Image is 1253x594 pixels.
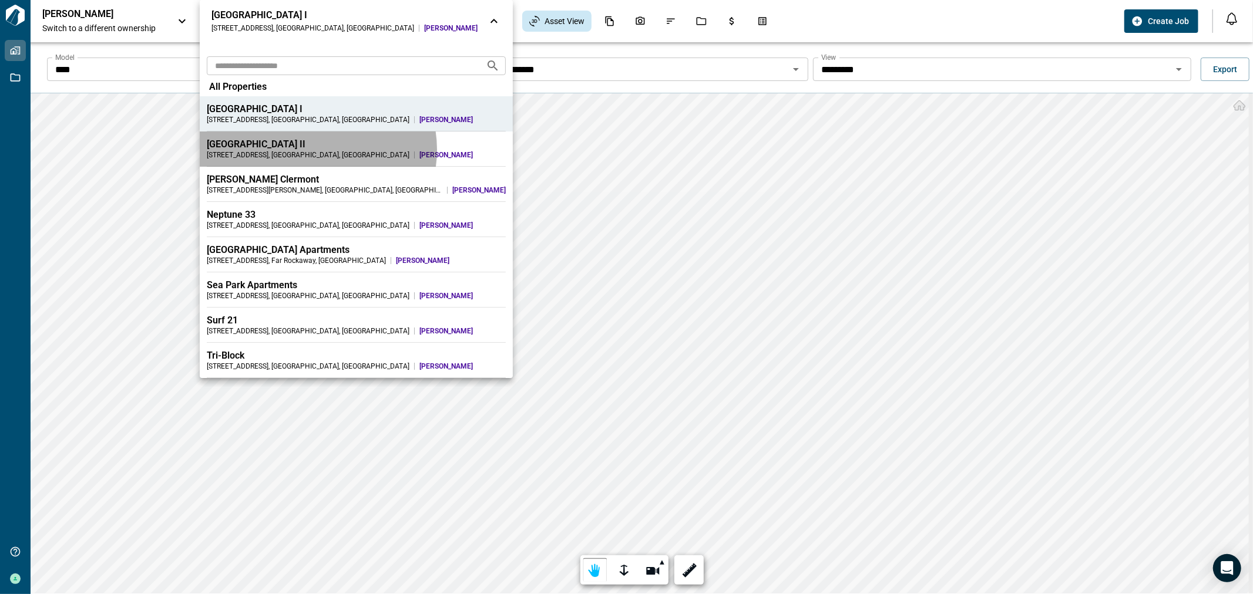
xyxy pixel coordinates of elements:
[424,23,478,33] span: [PERSON_NAME]
[207,256,386,265] div: [STREET_ADDRESS] , Far Rockaway , [GEOGRAPHIC_DATA]
[207,150,409,160] div: [STREET_ADDRESS] , [GEOGRAPHIC_DATA] , [GEOGRAPHIC_DATA]
[211,23,414,33] div: [STREET_ADDRESS] , [GEOGRAPHIC_DATA] , [GEOGRAPHIC_DATA]
[419,291,506,301] span: [PERSON_NAME]
[207,279,506,291] div: Sea Park Apartments
[452,185,506,195] span: [PERSON_NAME]
[481,54,505,77] button: Search projects
[207,350,506,362] div: Tri-Block
[207,103,506,115] div: [GEOGRAPHIC_DATA] I
[207,185,442,195] div: [STREET_ADDRESS][PERSON_NAME] , [GEOGRAPHIC_DATA] , [GEOGRAPHIC_DATA]
[419,362,506,371] span: [PERSON_NAME]
[419,115,506,124] span: [PERSON_NAME]
[207,291,409,301] div: [STREET_ADDRESS] , [GEOGRAPHIC_DATA] , [GEOGRAPHIC_DATA]
[209,81,267,93] span: All Properties
[1213,554,1241,582] div: Open Intercom Messenger
[207,209,506,221] div: Neptune 33
[207,174,506,185] div: [PERSON_NAME] Clermont
[396,256,506,265] span: [PERSON_NAME]
[419,221,506,230] span: [PERSON_NAME]
[207,115,409,124] div: [STREET_ADDRESS] , [GEOGRAPHIC_DATA] , [GEOGRAPHIC_DATA]
[207,244,506,256] div: [GEOGRAPHIC_DATA] Apartments
[211,9,478,21] div: [GEOGRAPHIC_DATA] I
[207,221,409,230] div: [STREET_ADDRESS] , [GEOGRAPHIC_DATA] , [GEOGRAPHIC_DATA]
[207,362,409,371] div: [STREET_ADDRESS] , [GEOGRAPHIC_DATA] , [GEOGRAPHIC_DATA]
[207,326,409,336] div: [STREET_ADDRESS] , [GEOGRAPHIC_DATA] , [GEOGRAPHIC_DATA]
[207,315,506,326] div: Surf 21
[419,326,506,336] span: [PERSON_NAME]
[419,150,506,160] span: [PERSON_NAME]
[207,139,506,150] div: [GEOGRAPHIC_DATA] II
